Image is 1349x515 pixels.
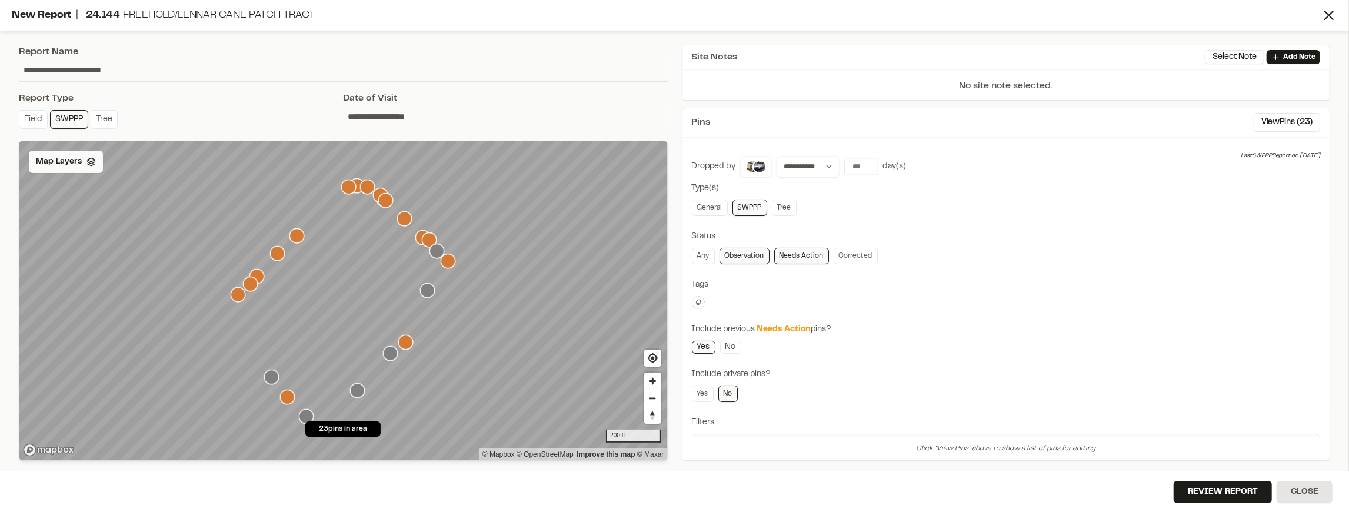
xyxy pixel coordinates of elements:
a: SWPPP [732,200,767,216]
div: Map marker [383,346,398,361]
button: Dillon Hackett, Timothy Clark [740,156,772,177]
button: ViewPins (23) [1254,113,1320,132]
div: Map marker [264,370,279,385]
div: Map marker [415,230,431,245]
div: Map marker [270,246,285,261]
div: Report Type [19,91,343,105]
div: Tags [692,278,1321,291]
div: Map marker [299,409,314,424]
div: Map marker [422,232,437,248]
img: Timothy Clark [752,160,767,174]
a: OpenStreetMap [517,450,574,458]
button: Edit Tags [692,296,705,309]
div: Map marker [231,287,246,303]
div: Map marker [341,180,357,195]
span: Zoom out [644,390,661,407]
a: Mapbox [482,450,515,458]
div: Date of Visit [343,91,667,105]
div: Map marker [398,335,414,350]
div: Map marker [373,188,388,203]
div: Filters [692,416,1321,429]
div: Map marker [280,390,295,405]
a: Corrected [834,248,878,264]
a: Needs Action [774,248,829,264]
button: Zoom in [644,373,661,390]
button: Reset bearing to north [644,407,661,424]
div: Status [692,230,1321,243]
div: Map marker [397,211,412,227]
div: Map marker [350,383,365,398]
div: Include previous pins? [692,323,1321,336]
div: Click "View Pins" above to show a list of pins for editing [682,437,1330,460]
div: New Report [12,8,1321,24]
button: Select Note [1205,50,1264,64]
a: Yes [692,341,715,354]
div: Map marker [360,180,375,195]
div: Last SWPPP Report on [DATE] [1241,151,1320,161]
div: Report Name [19,45,668,59]
a: No [720,341,741,354]
a: General [692,200,728,216]
p: No site note selected. [682,79,1330,100]
a: Maxar [637,450,664,458]
span: Pins [692,115,711,129]
div: Map marker [249,269,265,284]
span: 23 pins in area [319,424,367,434]
a: Map feedback [577,450,635,458]
div: Map marker [420,283,435,298]
div: Map marker [378,193,394,208]
div: day(s) [883,160,907,173]
a: Any [692,248,715,264]
div: Map marker [441,254,456,269]
a: Yes [692,386,714,402]
button: Find my location [644,350,661,367]
div: 200 ft [606,430,661,443]
a: No [718,386,738,402]
button: Review Report [1174,481,1272,503]
div: Map marker [429,244,445,259]
div: Type(s) [692,182,1321,195]
span: Freehold/Lennar Cane Patch Tract [123,11,315,20]
p: Add Note [1283,52,1315,62]
canvas: Map [19,141,667,461]
div: Map marker [243,277,258,292]
a: Observation [720,248,770,264]
a: Tree [772,200,797,216]
button: Zoom out [644,390,661,407]
span: ( 23 ) [1297,116,1313,129]
span: Site Notes [692,50,738,64]
span: Needs Action [757,326,811,333]
div: Dropped by [692,160,736,173]
img: Dillon Hackett [745,160,760,174]
div: Include private pins? [692,368,1321,381]
button: Close [1277,481,1333,503]
div: Map marker [289,228,305,244]
div: Map marker [349,178,365,194]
